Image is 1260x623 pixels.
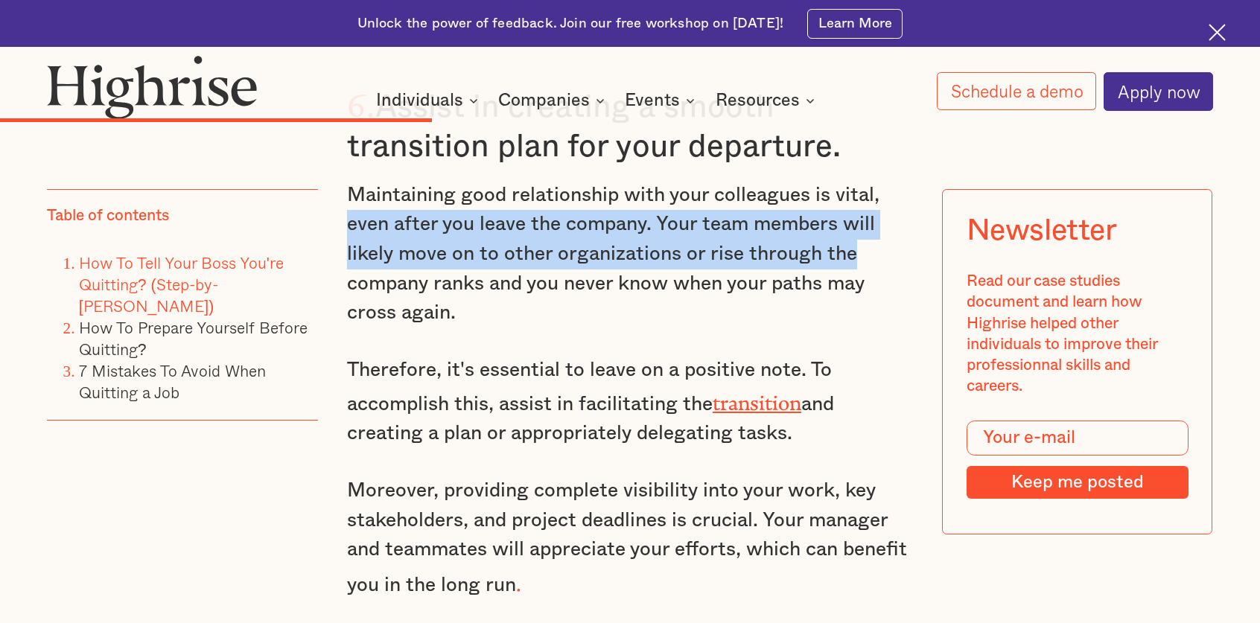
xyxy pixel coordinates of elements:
[347,181,913,328] p: Maintaining good relationship with your colleagues is vital, even after you leave the company. Yo...
[716,92,800,109] div: Resources
[376,92,483,109] div: Individuals
[967,421,1189,456] input: Your e-mail
[807,9,903,39] a: Learn More
[347,356,913,449] p: Therefore, it's essential to leave on a positive note. To accomplish this, assist in facilitating...
[498,92,609,109] div: Companies
[1104,72,1212,111] a: Apply now
[1209,24,1226,41] img: Cross icon
[516,573,521,586] strong: .
[498,92,590,109] div: Companies
[967,214,1117,248] div: Newsletter
[79,249,284,317] a: How To Tell Your Boss You're Quitting? (Step-by-[PERSON_NAME])
[79,358,266,404] a: 7 Mistakes To Avoid When Quitting a Job
[967,466,1189,499] input: Keep me posted
[79,315,308,361] a: How To Prepare Yourself Before Quitting?
[625,92,699,109] div: Events
[347,476,913,601] p: Moreover, providing complete visibility into your work, key stakeholders, and project deadlines i...
[47,205,169,226] div: Table of contents
[967,271,1189,397] div: Read our case studies document and learn how Highrise helped other individuals to improve their p...
[716,92,819,109] div: Resources
[967,421,1189,499] form: Modal Form
[376,92,463,109] div: Individuals
[713,392,801,405] a: transition
[47,55,258,119] img: Highrise logo
[937,72,1095,110] a: Schedule a demo
[357,14,784,33] div: Unlock the power of feedback. Join our free workshop on [DATE]!
[625,92,680,109] div: Events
